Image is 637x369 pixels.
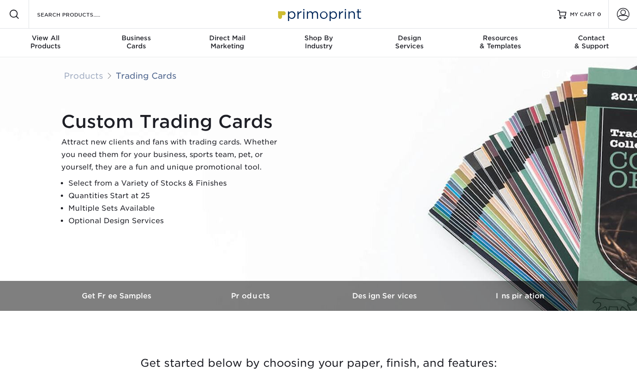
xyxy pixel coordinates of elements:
[91,34,182,42] span: Business
[453,281,587,311] a: Inspiration
[182,34,273,50] div: Marketing
[182,29,273,57] a: Direct MailMarketing
[455,34,546,50] div: & Templates
[546,34,637,42] span: Contact
[364,34,455,42] span: Design
[185,281,319,311] a: Products
[61,111,285,132] h1: Custom Trading Cards
[51,281,185,311] a: Get Free Samples
[182,34,273,42] span: Direct Mail
[116,71,177,81] a: Trading Cards
[61,136,285,174] p: Attract new clients and fans with trading cards. Whether you need them for your business, sports ...
[273,29,364,57] a: Shop ByIndustry
[273,34,364,50] div: Industry
[546,34,637,50] div: & Support
[364,29,455,57] a: DesignServices
[273,34,364,42] span: Shop By
[455,34,546,42] span: Resources
[91,29,182,57] a: BusinessCards
[185,292,319,300] h3: Products
[68,177,285,190] li: Select from a Variety of Stocks & Finishes
[453,292,587,300] h3: Inspiration
[68,215,285,227] li: Optional Design Services
[51,292,185,300] h3: Get Free Samples
[68,202,285,215] li: Multiple Sets Available
[319,281,453,311] a: Design Services
[91,34,182,50] div: Cards
[546,29,637,57] a: Contact& Support
[36,9,123,20] input: SEARCH PRODUCTS.....
[570,11,595,18] span: MY CART
[455,29,546,57] a: Resources& Templates
[274,4,363,24] img: Primoprint
[319,292,453,300] h3: Design Services
[597,11,601,17] span: 0
[364,34,455,50] div: Services
[68,190,285,202] li: Quantities Start at 25
[64,71,103,81] a: Products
